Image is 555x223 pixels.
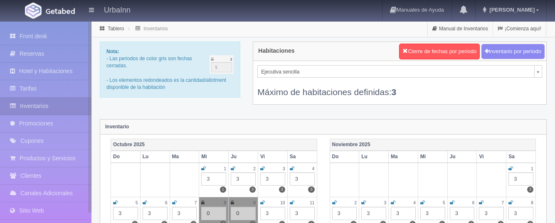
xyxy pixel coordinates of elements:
small: 8 [531,201,533,205]
div: 3 [290,207,315,220]
div: 3 [332,207,357,220]
a: Tablero [108,26,124,32]
b: 3 [392,87,397,97]
h4: Habitaciones [258,48,294,54]
div: 3 [420,207,445,220]
div: 3 [172,207,197,220]
div: 0 [201,207,226,220]
th: Ju [447,151,477,163]
small: 1 [531,167,533,171]
small: 6 [472,201,475,205]
div: 3 [361,207,386,220]
th: Ju [229,151,258,163]
label: 1 [220,186,226,193]
button: Cierre de fechas por periodo [399,44,480,59]
div: 3 [143,207,168,220]
span: [PERSON_NAME] [487,7,535,13]
div: 3 [201,172,226,186]
th: Octubre 2025 [111,139,317,151]
strong: Inventario [105,124,129,130]
th: Lu [140,151,170,163]
small: 2 [355,201,357,205]
small: 7 [195,201,197,205]
th: Sa [287,151,317,163]
div: 3 [231,172,256,186]
th: Do [330,151,359,163]
div: Máximo de habitaciones definidas: [257,78,542,98]
th: Vi [477,151,506,163]
th: Mi [418,151,447,163]
small: 4 [413,201,416,205]
small: 5 [443,201,445,205]
div: 3 [508,172,533,186]
img: cutoff.png [210,55,234,74]
img: Getabed [46,8,75,14]
div: 3 [508,207,533,220]
label: 3 [249,186,256,193]
label: 3 [279,186,285,193]
th: Mi [199,151,229,163]
div: - Las periodos de color gris son fechas cerradas. - Los elementos redondeados es la cantidad/allo... [100,42,240,98]
th: Noviembre 2025 [330,139,536,151]
div: 3 [479,207,504,220]
small: 6 [165,201,168,205]
th: Sa [506,151,536,163]
a: Inventarios [143,26,168,32]
div: 3 [113,207,138,220]
div: 0 [231,207,256,220]
th: Do [111,151,141,163]
div: 3 [450,207,475,220]
div: 3 [290,172,315,186]
label: 3 [308,186,314,193]
div: 3 [260,207,285,220]
small: 9 [253,201,256,205]
small: 8 [224,201,226,205]
small: 2 [253,167,256,171]
button: Inventario por periodo [481,44,545,59]
small: 5 [136,201,138,205]
small: 7 [502,201,504,205]
th: Ma [170,151,199,163]
small: 11 [310,201,314,205]
th: Lu [359,151,389,163]
a: Ejecutiva sencilla [257,65,542,78]
small: 3 [283,167,285,171]
h4: UrbaInn [104,4,131,15]
div: 3 [391,207,416,220]
th: Vi [258,151,287,163]
th: Ma [389,151,418,163]
span: Ejecutiva sencilla [261,66,531,78]
a: ¡Comienza aquí! [493,21,546,37]
label: 3 [527,186,533,193]
small: 10 [280,201,285,205]
b: Nota: [106,49,119,54]
small: 1 [224,167,226,171]
a: Manual de Inventarios [428,21,493,37]
img: Getabed [25,2,42,19]
small: 3 [384,201,386,205]
small: 4 [312,167,315,171]
div: 3 [260,172,285,186]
